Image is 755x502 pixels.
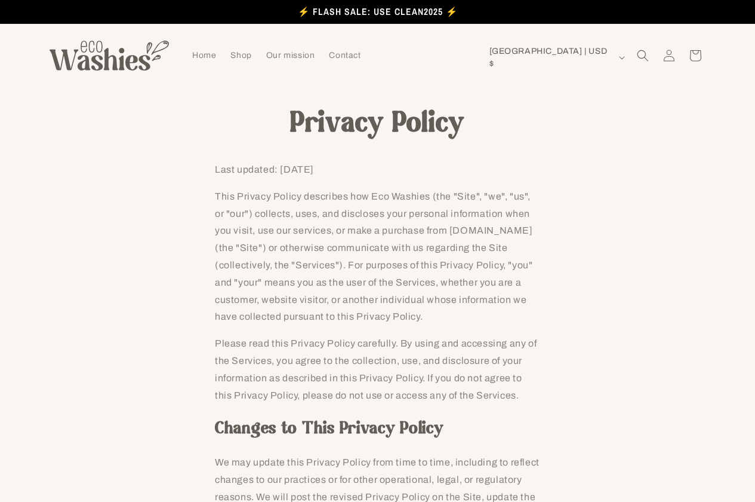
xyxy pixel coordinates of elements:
[630,42,656,69] summary: Search
[266,50,315,61] span: Our mission
[298,5,458,18] span: ⚡️ FLASH SALE: USE CLEAN2025 ⚡️
[489,45,614,70] span: [GEOGRAPHIC_DATA] | USD $
[259,43,322,68] a: Our mission
[215,106,540,142] h1: Privacy Policy
[322,43,368,68] a: Contact
[192,50,216,61] span: Home
[223,43,258,68] a: Shop
[329,50,360,61] span: Contact
[482,46,630,69] button: [GEOGRAPHIC_DATA] | USD $
[215,335,540,404] p: Please read this Privacy Policy carefully. By using and accessing any of the Services, you agree ...
[215,161,540,179] p: Last updated: [DATE]
[185,43,223,68] a: Home
[215,188,540,326] p: This Privacy Policy describes how Eco Washies (the "Site", "we", "us", or "our") collects, uses, ...
[215,418,540,440] h2: Changes to This Privacy Policy
[50,41,169,71] img: Eco Washies
[230,50,251,61] span: Shop
[45,36,173,75] a: Eco Washies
